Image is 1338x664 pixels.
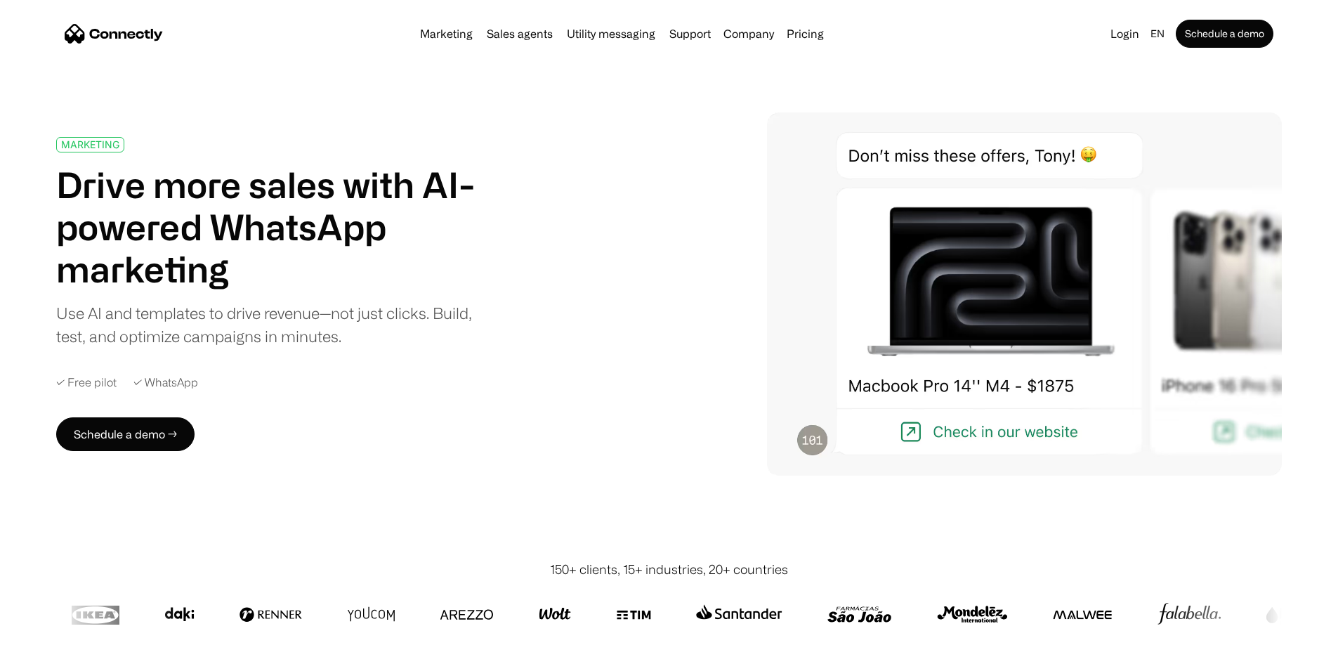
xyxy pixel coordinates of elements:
div: 150+ clients, 15+ industries, 20+ countries [550,560,788,579]
div: ✓ Free pilot [56,376,117,389]
aside: Language selected: English [14,638,84,659]
a: Schedule a demo → [56,417,195,451]
div: en [1145,24,1173,44]
div: Company [719,24,778,44]
div: ✓ WhatsApp [133,376,198,389]
a: Support [664,28,716,39]
ul: Language list [28,639,84,659]
a: Login [1105,24,1145,44]
h1: Drive more sales with AI-powered WhatsApp marketing [56,164,490,290]
a: Schedule a demo [1176,20,1273,48]
a: Pricing [781,28,829,39]
div: Company [723,24,774,44]
a: home [65,23,163,44]
div: en [1150,24,1165,44]
div: Use AI and templates to drive revenue—not just clicks. Build, test, and optimize campaigns in min... [56,301,490,348]
a: Utility messaging [561,28,661,39]
div: MARKETING [61,139,119,150]
a: Sales agents [481,28,558,39]
a: Marketing [414,28,478,39]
